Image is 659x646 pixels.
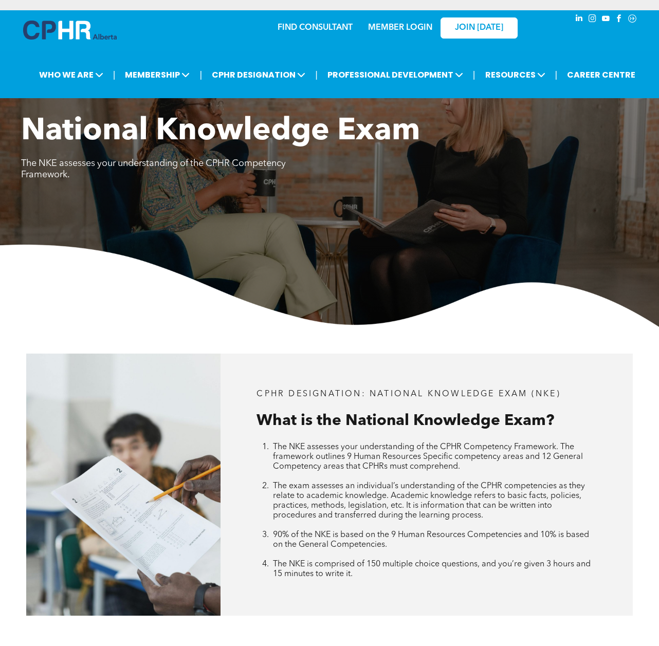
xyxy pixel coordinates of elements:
span: MEMBERSHIP [122,65,193,84]
li: | [113,64,116,85]
li: | [473,64,475,85]
span: National Knowledge Exam [21,116,420,147]
span: The exam assesses an individual’s understanding of the CPHR competencies as they relate to academ... [273,482,585,520]
a: instagram [587,13,598,27]
a: FIND CONSULTANT [278,24,353,32]
span: JOIN [DATE] [455,23,503,33]
a: CAREER CENTRE [564,65,638,84]
span: WHO WE ARE [36,65,106,84]
a: Social network [627,13,638,27]
span: PROFESSIONAL DEVELOPMENT [324,65,466,84]
img: A blue and white logo for cp alberta [23,21,117,40]
span: The NKE assesses your understanding of the CPHR Competency Framework. [21,159,286,179]
span: The NKE assesses your understanding of the CPHR Competency Framework. The framework outlines 9 Hu... [273,443,583,471]
span: 90% of the NKE is based on the 9 Human Resources Competencies and 10% is based on the General Com... [273,531,589,549]
li: | [555,64,558,85]
a: facebook [613,13,625,27]
a: JOIN [DATE] [441,17,518,39]
span: CPHR DESIGNATION: National Knowledge Exam (NKE) [257,390,560,398]
a: youtube [600,13,611,27]
span: What is the National Knowledge Exam? [257,413,554,429]
a: linkedin [573,13,584,27]
span: RESOURCES [482,65,548,84]
span: The NKE is comprised of 150 multiple choice questions, and you’re given 3 hours and 15 minutes to... [273,560,591,578]
span: CPHR DESIGNATION [209,65,308,84]
a: MEMBER LOGIN [368,24,432,32]
li: | [199,64,202,85]
li: | [315,64,318,85]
